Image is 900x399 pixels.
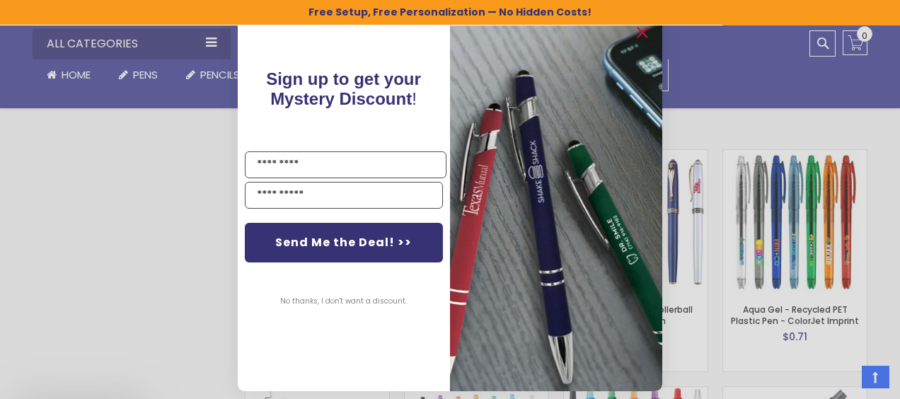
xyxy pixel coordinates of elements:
span: Sign up to get your Mystery Discount [267,69,422,108]
button: Close dialog [631,21,654,44]
button: Send Me the Deal! >> [245,223,443,262]
span: ! [267,69,422,108]
img: pop-up-image [450,14,662,391]
button: No thanks, I don't want a discount. [274,284,415,319]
